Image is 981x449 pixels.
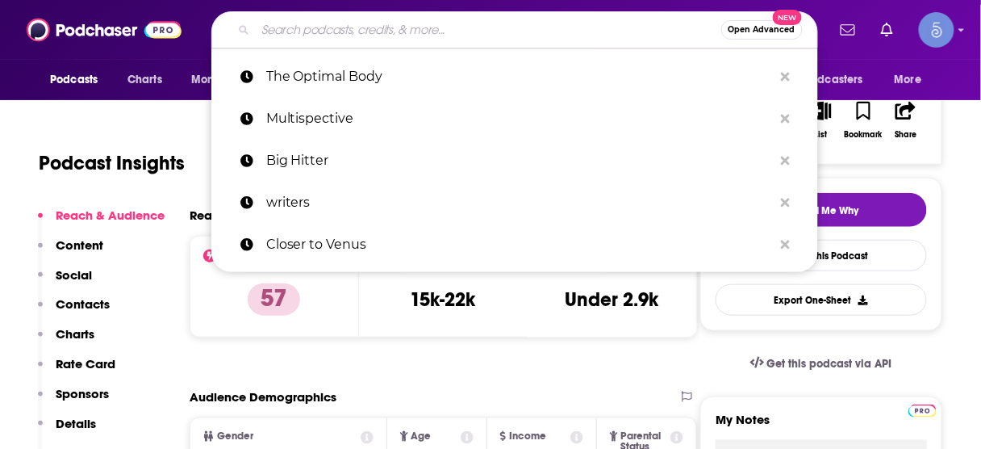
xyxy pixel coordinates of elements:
[39,151,185,175] h1: Podcast Insights
[721,20,803,40] button: Open AdvancedNew
[919,12,954,48] img: User Profile
[266,182,773,224] p: writers
[27,15,182,45] img: Podchaser - Follow, Share and Rate Podcasts
[211,224,818,266] a: Closer to Venus
[842,91,884,149] button: Bookmark
[190,208,227,223] h2: Reach
[919,12,954,48] button: Show profile menu
[56,267,92,283] p: Social
[56,356,115,371] p: Rate Card
[716,193,927,227] button: tell me why sparkleTell Me Why
[411,287,476,312] h3: 15k-22k
[908,405,937,418] img: Podchaser Pro
[38,326,94,356] button: Charts
[256,17,721,43] input: Search podcasts, credits, & more...
[834,16,862,44] a: Show notifications dropdown
[56,237,103,253] p: Content
[737,344,905,384] a: Get this podcast via API
[773,10,802,25] span: New
[767,357,892,371] span: Get this podcast via API
[716,412,927,440] label: My Notes
[190,389,336,405] h2: Audience Demographics
[919,12,954,48] span: Logged in as Spiral5-G1
[38,386,109,416] button: Sponsors
[56,386,109,401] p: Sponsors
[566,287,659,312] h3: Under 2.9k
[895,69,922,91] span: More
[815,130,828,140] div: List
[211,56,818,98] a: The Optimal Body
[38,267,92,297] button: Social
[266,140,773,182] p: Big Hitter
[266,224,773,266] p: Closer to Venus
[217,431,253,442] span: Gender
[38,237,103,267] button: Content
[908,402,937,418] a: Pro website
[180,65,269,95] button: open menu
[56,296,110,312] p: Contacts
[38,416,96,446] button: Details
[883,65,942,95] button: open menu
[191,69,248,91] span: Monitoring
[117,65,172,95] a: Charts
[875,16,900,44] a: Show notifications dropdown
[509,431,546,442] span: Income
[248,283,300,316] p: 57
[211,98,818,140] a: Multispective
[39,65,119,95] button: open menu
[38,296,110,326] button: Contacts
[411,431,432,442] span: Age
[56,208,165,223] p: Reach & Audience
[211,11,818,48] div: Search podcasts, credits, & more...
[211,182,818,224] a: writers
[804,204,859,217] span: Tell Me Why
[716,284,927,316] button: Export One-Sheet
[127,69,162,91] span: Charts
[786,69,863,91] span: For Podcasters
[885,91,927,149] button: Share
[38,356,115,386] button: Rate Card
[800,91,842,149] button: List
[266,56,773,98] p: The Optimal Body
[775,65,887,95] button: open menu
[716,240,927,271] a: Contact This Podcast
[56,416,96,431] p: Details
[56,326,94,342] p: Charts
[845,130,883,140] div: Bookmark
[50,69,98,91] span: Podcasts
[38,208,165,237] button: Reach & Audience
[266,98,773,140] p: Multispective
[895,130,916,140] div: Share
[211,140,818,182] a: Big Hitter
[728,26,795,34] span: Open Advanced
